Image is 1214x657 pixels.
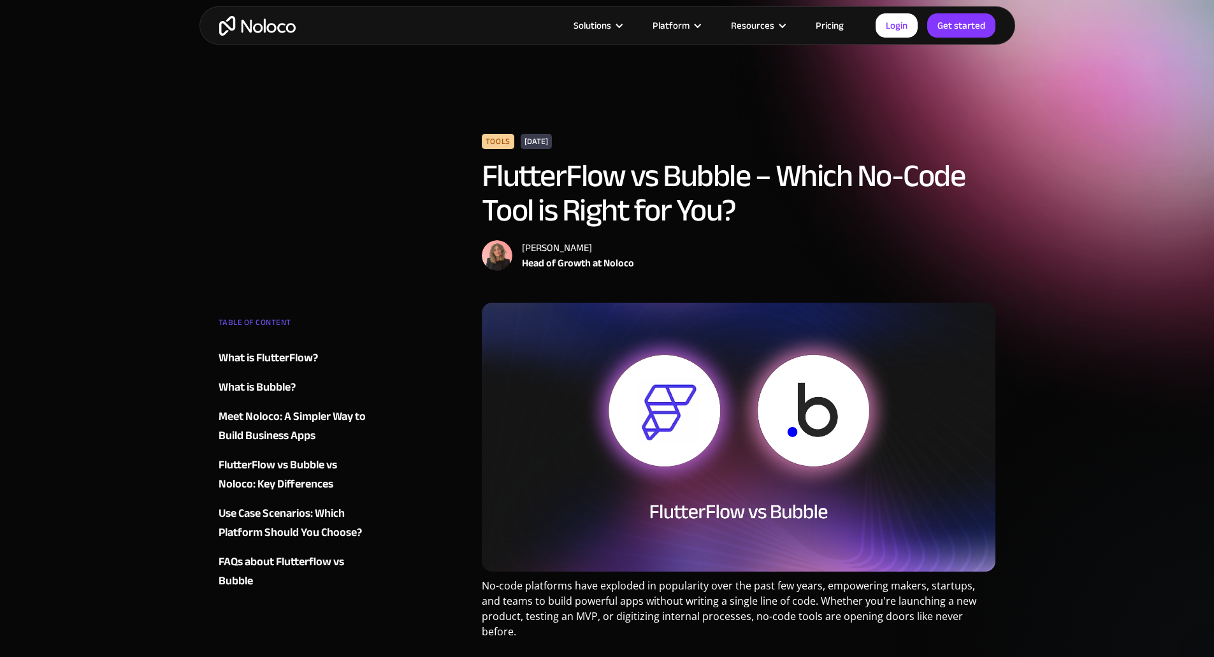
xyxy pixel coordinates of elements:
[219,552,373,591] a: FAQs about Flutterflow vs Bubble
[927,13,995,38] a: Get started
[731,17,774,34] div: Resources
[219,407,373,445] a: Meet Noloco: A Simpler Way to Build Business Apps
[219,313,373,338] div: TABLE OF CONTENT
[482,578,996,649] p: No-code platforms have exploded in popularity over the past few years, empowering makers, startup...
[653,17,690,34] div: Platform
[219,378,296,397] div: What is Bubble?
[219,504,373,542] a: Use Case Scenarios: Which Platform Should You Choose?
[715,17,800,34] div: Resources
[219,349,373,368] a: What is FlutterFlow?
[637,17,715,34] div: Platform
[219,349,318,368] div: What is FlutterFlow?
[876,13,918,38] a: Login
[219,378,373,397] a: What is Bubble?
[558,17,637,34] div: Solutions
[574,17,611,34] div: Solutions
[522,256,634,271] div: Head of Growth at Noloco
[219,16,296,36] a: home
[219,456,373,494] a: FlutterFlow vs Bubble vs Noloco: Key Differences
[800,17,860,34] a: Pricing
[482,134,514,149] div: Tools
[521,134,552,149] div: [DATE]
[482,159,996,227] h1: FlutterFlow vs Bubble – Which No-Code Tool is Right for You?
[522,240,634,256] div: [PERSON_NAME]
